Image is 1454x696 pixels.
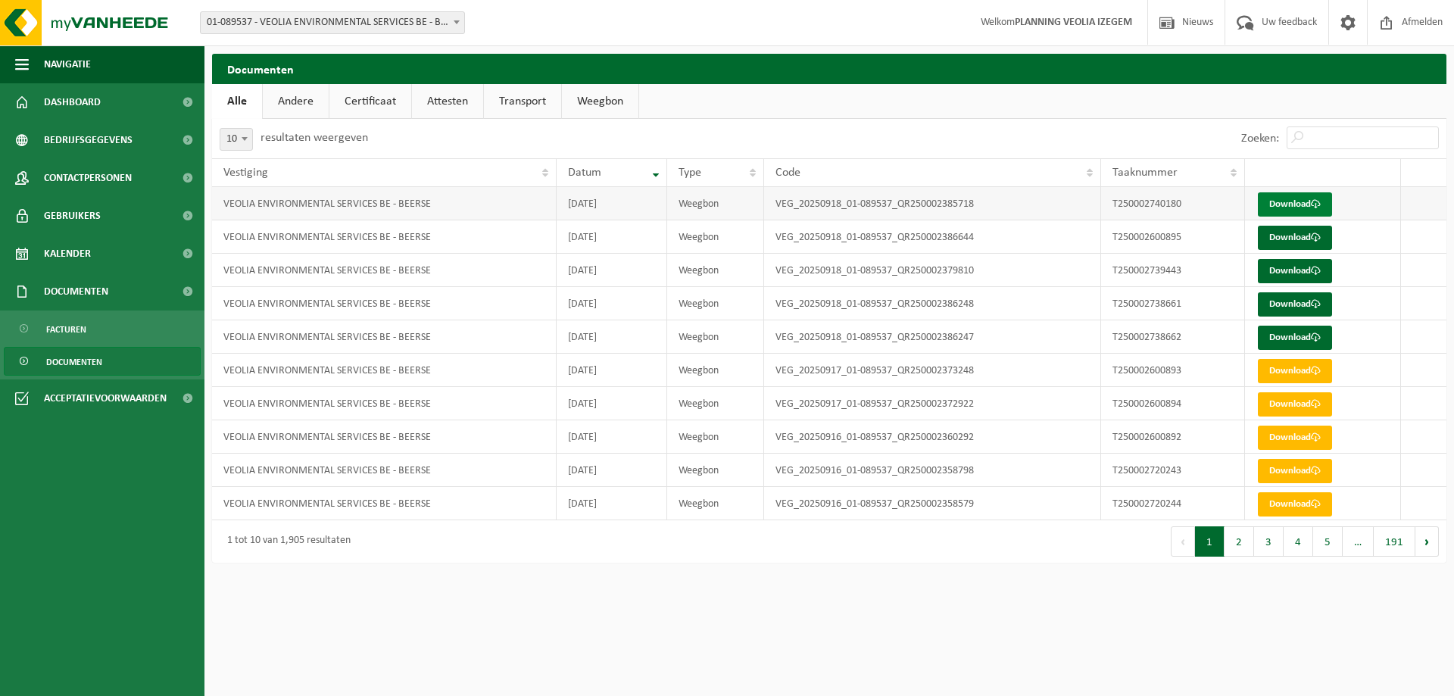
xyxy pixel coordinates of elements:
td: VEOLIA ENVIRONMENTAL SERVICES BE - BEERSE [212,254,557,287]
td: T250002600895 [1101,220,1245,254]
td: [DATE] [557,454,666,487]
a: Download [1258,492,1332,517]
td: VEG_20250917_01-089537_QR250002373248 [764,354,1101,387]
span: … [1343,526,1374,557]
a: Weegbon [562,84,638,119]
span: Documenten [46,348,102,376]
a: Andere [263,84,329,119]
td: VEG_20250916_01-089537_QR250002358798 [764,454,1101,487]
span: Contactpersonen [44,159,132,197]
td: Weegbon [667,454,765,487]
span: Code [775,167,800,179]
button: Next [1415,526,1439,557]
td: VEG_20250918_01-089537_QR250002385718 [764,187,1101,220]
td: Weegbon [667,420,765,454]
span: Datum [568,167,601,179]
td: VEOLIA ENVIRONMENTAL SERVICES BE - BEERSE [212,287,557,320]
td: VEOLIA ENVIRONMENTAL SERVICES BE - BEERSE [212,420,557,454]
td: VEOLIA ENVIRONMENTAL SERVICES BE - BEERSE [212,220,557,254]
a: Download [1258,426,1332,450]
span: Vestiging [223,167,268,179]
button: 5 [1313,526,1343,557]
strong: PLANNING VEOLIA IZEGEM [1015,17,1132,28]
a: Download [1258,326,1332,350]
td: VEG_20250918_01-089537_QR250002386248 [764,287,1101,320]
td: [DATE] [557,187,666,220]
td: VEG_20250918_01-089537_QR250002379810 [764,254,1101,287]
span: Bedrijfsgegevens [44,121,133,159]
span: Taaknummer [1112,167,1178,179]
a: Download [1258,392,1332,417]
span: Documenten [44,273,108,311]
a: Facturen [4,314,201,343]
span: Gebruikers [44,197,101,235]
span: Navigatie [44,45,91,83]
div: 1 tot 10 van 1,905 resultaten [220,528,351,555]
a: Download [1258,226,1332,250]
td: [DATE] [557,320,666,354]
td: Weegbon [667,254,765,287]
button: Previous [1171,526,1195,557]
td: Weegbon [667,354,765,387]
td: [DATE] [557,254,666,287]
td: T250002740180 [1101,187,1245,220]
td: T250002600894 [1101,387,1245,420]
td: Weegbon [667,320,765,354]
td: VEOLIA ENVIRONMENTAL SERVICES BE - BEERSE [212,354,557,387]
a: Certificaat [329,84,411,119]
h2: Documenten [212,54,1446,83]
td: Weegbon [667,387,765,420]
a: Download [1258,292,1332,317]
a: Alle [212,84,262,119]
span: Type [679,167,701,179]
td: Weegbon [667,220,765,254]
td: VEG_20250917_01-089537_QR250002372922 [764,387,1101,420]
td: T250002738662 [1101,320,1245,354]
td: [DATE] [557,354,666,387]
a: Documenten [4,347,201,376]
td: VEOLIA ENVIRONMENTAL SERVICES BE - BEERSE [212,487,557,520]
span: Acceptatievoorwaarden [44,379,167,417]
a: Download [1258,459,1332,483]
button: 4 [1284,526,1313,557]
td: VEG_20250918_01-089537_QR250002386644 [764,220,1101,254]
td: Weegbon [667,287,765,320]
td: VEG_20250918_01-089537_QR250002386247 [764,320,1101,354]
span: 01-089537 - VEOLIA ENVIRONMENTAL SERVICES BE - BEERSE [200,11,465,34]
a: Download [1258,259,1332,283]
label: Zoeken: [1241,133,1279,145]
span: 10 [220,129,252,150]
button: 2 [1225,526,1254,557]
td: T250002738661 [1101,287,1245,320]
span: Kalender [44,235,91,273]
td: VEG_20250916_01-089537_QR250002360292 [764,420,1101,454]
td: VEOLIA ENVIRONMENTAL SERVICES BE - BEERSE [212,187,557,220]
td: T250002720243 [1101,454,1245,487]
td: VEOLIA ENVIRONMENTAL SERVICES BE - BEERSE [212,454,557,487]
td: VEOLIA ENVIRONMENTAL SERVICES BE - BEERSE [212,320,557,354]
td: [DATE] [557,220,666,254]
td: [DATE] [557,420,666,454]
td: Weegbon [667,187,765,220]
td: [DATE] [557,287,666,320]
span: Facturen [46,315,86,344]
td: Weegbon [667,487,765,520]
td: VEG_20250916_01-089537_QR250002358579 [764,487,1101,520]
button: 1 [1195,526,1225,557]
span: 10 [220,128,253,151]
td: T250002600892 [1101,420,1245,454]
span: Dashboard [44,83,101,121]
td: T250002720244 [1101,487,1245,520]
a: Download [1258,192,1332,217]
td: T250002739443 [1101,254,1245,287]
td: [DATE] [557,387,666,420]
label: resultaten weergeven [261,132,368,144]
td: VEOLIA ENVIRONMENTAL SERVICES BE - BEERSE [212,387,557,420]
td: [DATE] [557,487,666,520]
button: 3 [1254,526,1284,557]
a: Transport [484,84,561,119]
a: Attesten [412,84,483,119]
td: T250002600893 [1101,354,1245,387]
a: Download [1258,359,1332,383]
span: 01-089537 - VEOLIA ENVIRONMENTAL SERVICES BE - BEERSE [201,12,464,33]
